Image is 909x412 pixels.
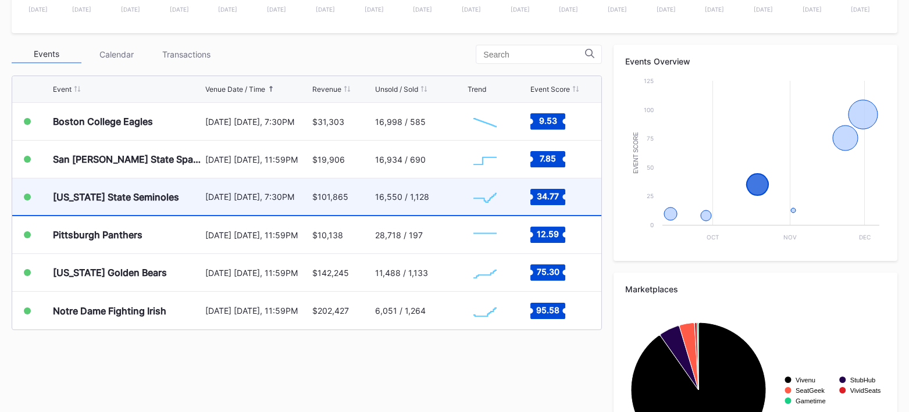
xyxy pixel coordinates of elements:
[72,6,91,13] text: [DATE]
[608,6,627,13] text: [DATE]
[375,192,429,202] div: 16,550 / 1,128
[647,164,654,171] text: 50
[12,45,81,63] div: Events
[53,85,72,94] div: Event
[625,75,885,249] svg: Chart title
[537,229,559,239] text: 12.59
[468,145,502,174] svg: Chart title
[644,77,654,84] text: 125
[53,267,167,278] div: [US_STATE] Golden Bears
[218,6,237,13] text: [DATE]
[530,85,570,94] div: Event Score
[468,85,486,94] div: Trend
[559,6,578,13] text: [DATE]
[784,234,797,241] text: Nov
[647,135,654,142] text: 75
[205,268,310,278] div: [DATE] [DATE], 11:59PM
[644,106,654,113] text: 100
[537,191,559,200] text: 34.77
[850,387,881,394] text: VividSeats
[312,268,349,278] div: $142,245
[860,234,871,241] text: Dec
[468,107,502,136] svg: Chart title
[205,85,265,94] div: Venue Date / Time
[205,155,310,164] div: [DATE] [DATE], 11:59PM
[539,116,557,126] text: 9.53
[312,117,344,127] div: $31,303
[796,387,825,394] text: SeatGeek
[375,230,423,240] div: 28,718 / 197
[754,6,773,13] text: [DATE]
[796,377,815,384] text: Vivenu
[53,153,202,165] div: San [PERSON_NAME] State Spartans
[375,306,426,316] div: 6,051 / 1,264
[468,296,502,325] svg: Chart title
[657,6,676,13] text: [DATE]
[540,153,556,163] text: 7.85
[468,220,502,249] svg: Chart title
[468,182,502,212] svg: Chart title
[650,221,654,228] text: 0
[53,191,179,203] div: [US_STATE] State Seminoles
[312,192,348,202] div: $101,865
[316,6,335,13] text: [DATE]
[536,304,559,314] text: 95.58
[375,155,426,164] div: 16,934 / 690
[796,397,826,404] text: Gametime
[121,6,140,13] text: [DATE]
[851,6,870,13] text: [DATE]
[365,6,384,13] text: [DATE]
[850,377,876,384] text: StubHub
[312,306,349,316] div: $202,427
[803,6,822,13] text: [DATE]
[312,230,343,240] div: $10,138
[375,268,428,278] div: 11,488 / 1,133
[205,306,310,316] div: [DATE] [DATE], 11:59PM
[151,45,221,63] div: Transactions
[625,284,886,294] div: Marketplaces
[53,229,142,241] div: Pittsburgh Panthers
[536,267,559,277] text: 75.30
[413,6,432,13] text: [DATE]
[707,234,719,241] text: Oct
[81,45,151,63] div: Calendar
[625,56,886,66] div: Events Overview
[267,6,286,13] text: [DATE]
[312,155,345,164] div: $19,906
[483,50,585,59] input: Search
[53,305,166,317] div: Notre Dame Fighting Irish
[705,6,724,13] text: [DATE]
[28,6,48,13] text: [DATE]
[511,6,530,13] text: [DATE]
[205,117,310,127] div: [DATE] [DATE], 7:30PM
[205,192,310,202] div: [DATE] [DATE], 7:30PM
[468,258,502,287] svg: Chart title
[462,6,481,13] text: [DATE]
[312,85,341,94] div: Revenue
[375,85,418,94] div: Unsold / Sold
[633,132,639,174] text: Event Score
[375,117,426,127] div: 16,998 / 585
[205,230,310,240] div: [DATE] [DATE], 11:59PM
[53,116,153,127] div: Boston College Eagles
[170,6,189,13] text: [DATE]
[647,192,654,199] text: 25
